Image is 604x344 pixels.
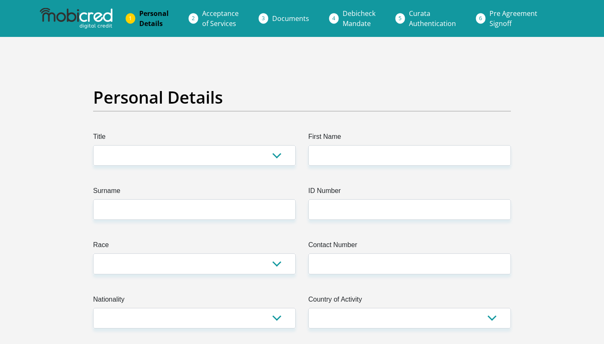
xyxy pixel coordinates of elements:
span: Documents [272,14,309,23]
a: CurataAuthentication [402,5,463,32]
label: Contact Number [308,240,511,253]
a: PersonalDetails [133,5,175,32]
label: First Name [308,132,511,145]
span: Acceptance of Services [202,9,239,28]
img: mobicred logo [40,8,112,29]
a: Documents [266,10,316,27]
input: First Name [308,145,511,166]
a: Acceptanceof Services [195,5,245,32]
label: Surname [93,186,296,199]
a: Pre AgreementSignoff [483,5,544,32]
span: Pre Agreement Signoff [489,9,537,28]
span: Curata Authentication [409,9,456,28]
input: ID Number [308,199,511,220]
label: Country of Activity [308,294,511,308]
input: Contact Number [308,253,511,274]
label: Race [93,240,296,253]
h2: Personal Details [93,87,511,107]
label: ID Number [308,186,511,199]
span: Debicheck Mandate [343,9,375,28]
input: Surname [93,199,296,220]
label: Nationality [93,294,296,308]
a: DebicheckMandate [336,5,382,32]
label: Title [93,132,296,145]
span: Personal Details [139,9,169,28]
